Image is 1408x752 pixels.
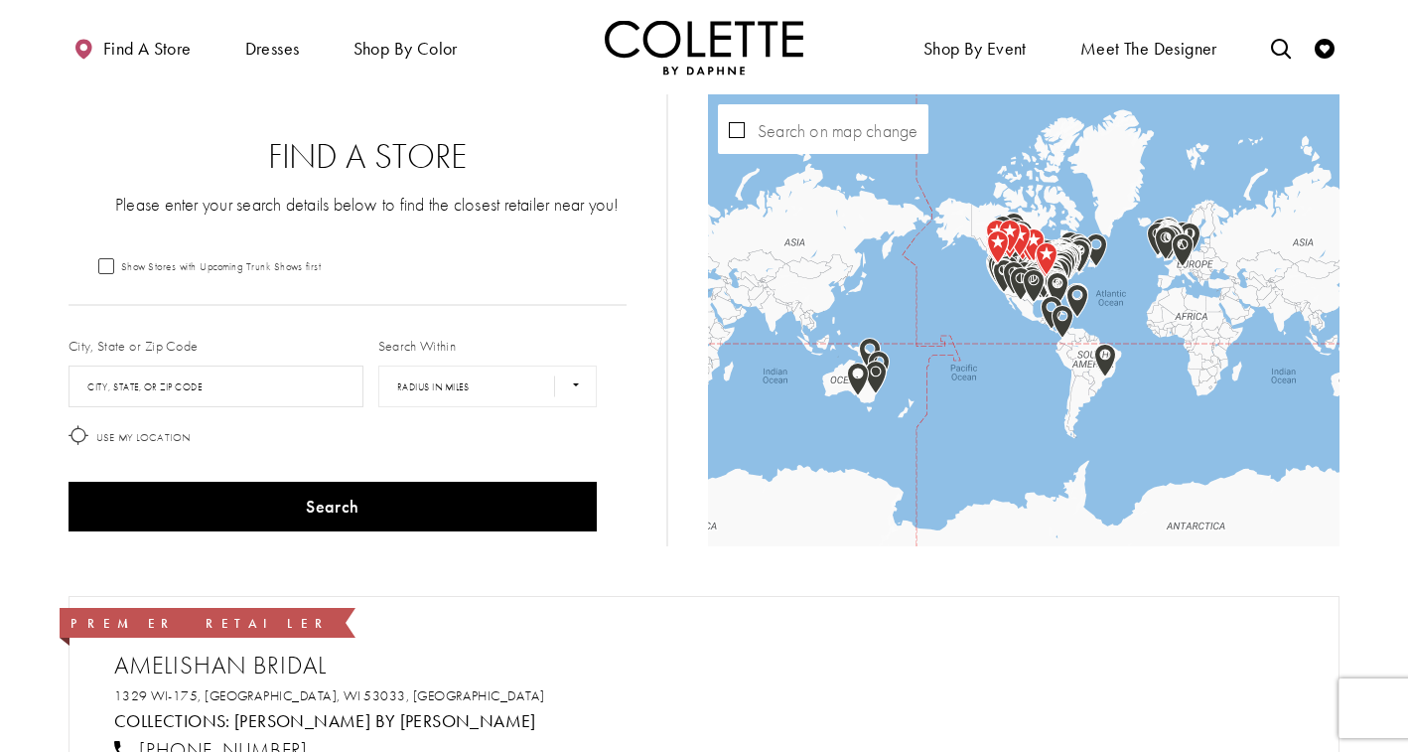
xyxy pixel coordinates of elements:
[103,39,192,59] span: Find a store
[378,336,456,356] label: Search Within
[234,709,536,732] a: Visit Colette by Daphne page - Opens in new tab
[1310,20,1339,75] a: Check Wishlist
[245,39,300,59] span: Dresses
[605,20,803,75] img: Colette by Daphne
[923,39,1027,59] span: Shop By Event
[114,686,545,704] a: Opens in new tab
[918,20,1032,75] span: Shop By Event
[108,192,627,217] p: Please enter your search details below to find the closest retailer near you!
[114,651,1314,680] h2: Amelishan Bridal
[240,20,305,75] span: Dresses
[69,366,363,407] input: City, State, or ZIP Code
[108,137,627,177] h2: Find a Store
[69,336,199,356] label: City, State or Zip Code
[69,482,597,531] button: Search
[605,20,803,75] a: Visit Home Page
[378,366,597,407] select: Radius In Miles
[353,39,458,59] span: Shop by color
[70,615,331,632] span: Premier Retailer
[349,20,463,75] span: Shop by color
[1266,20,1296,75] a: Toggle search
[1075,20,1222,75] a: Meet the designer
[69,20,196,75] a: Find a store
[114,709,230,732] span: Collections:
[1080,39,1217,59] span: Meet the designer
[708,94,1339,546] div: Map with store locations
